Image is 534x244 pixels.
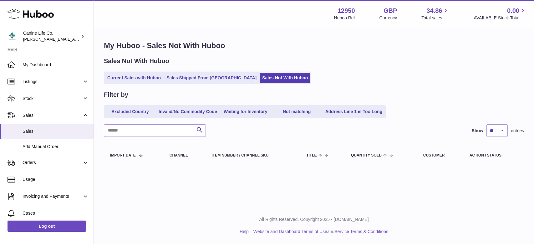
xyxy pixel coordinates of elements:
span: Listings [23,79,82,85]
h2: Filter by [104,91,128,99]
span: Quantity Sold [351,153,382,157]
a: Help [240,229,249,234]
div: Huboo Ref [334,15,355,21]
h1: My Huboo - Sales Not With Huboo [104,41,524,51]
p: All Rights Reserved. Copyright 2025 - [DOMAIN_NAME] [99,217,529,222]
span: entries [511,128,524,134]
a: 34.86 Total sales [421,7,449,21]
div: Action / Status [470,153,518,157]
div: Item Number / Channel SKU [212,153,294,157]
span: AVAILABLE Stock Total [474,15,526,21]
h2: Sales Not With Huboo [104,57,169,65]
span: 34.86 [426,7,442,15]
span: Import date [110,153,136,157]
div: Channel [170,153,199,157]
span: [PERSON_NAME][EMAIL_ADDRESS][DOMAIN_NAME] [23,37,125,42]
span: Cases [23,210,89,216]
strong: 12950 [338,7,355,15]
a: Service Terms & Conditions [334,229,388,234]
strong: GBP [384,7,397,15]
a: Log out [8,221,86,232]
a: Website and Dashboard Terms of Use [253,229,327,234]
li: and [251,229,388,235]
span: Sales [23,112,82,118]
span: My Dashboard [23,62,89,68]
a: Address Line 1 is Too Long [323,107,385,117]
div: Customer [423,153,457,157]
a: Sales Not With Huboo [260,73,310,83]
span: Invoicing and Payments [23,193,82,199]
span: Sales [23,128,89,134]
a: Not matching [272,107,322,117]
span: 0.00 [507,7,519,15]
a: Sales Shipped From [GEOGRAPHIC_DATA] [164,73,259,83]
div: Currency [379,15,397,21]
a: 0.00 AVAILABLE Stock Total [474,7,526,21]
a: Invalid/No Commodity Code [156,107,219,117]
a: Current Sales with Huboo [105,73,163,83]
a: Excluded Country [105,107,155,117]
span: Usage [23,177,89,182]
span: Total sales [421,15,449,21]
img: kevin@clsgltd.co.uk [8,32,17,41]
span: Add Manual Order [23,144,89,150]
span: Orders [23,160,82,166]
span: Title [306,153,317,157]
span: Stock [23,96,82,102]
a: Waiting for Inventory [221,107,271,117]
div: Canine Life Co. [23,30,79,42]
label: Show [472,128,483,134]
